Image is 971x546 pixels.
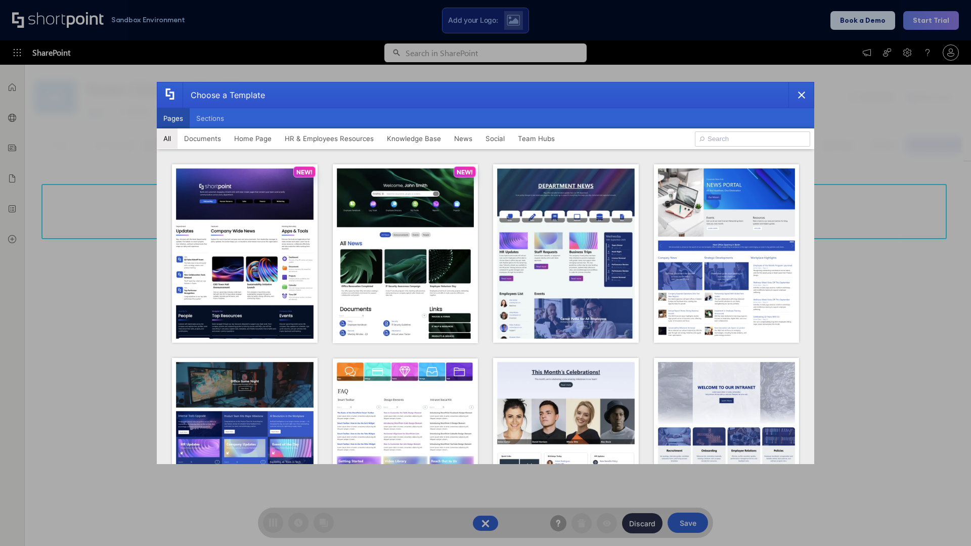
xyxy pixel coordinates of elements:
iframe: Chat Widget [920,497,971,546]
p: NEW! [457,168,473,176]
button: News [448,128,479,149]
p: NEW! [296,168,313,176]
div: Choose a Template [183,82,265,108]
button: Social [479,128,511,149]
button: Home Page [228,128,278,149]
button: HR & Employees Resources [278,128,380,149]
button: Team Hubs [511,128,561,149]
button: Sections [190,108,231,128]
button: All [157,128,178,149]
button: Documents [178,128,228,149]
button: Pages [157,108,190,128]
div: template selector [157,82,814,464]
input: Search [695,131,810,147]
button: Knowledge Base [380,128,448,149]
